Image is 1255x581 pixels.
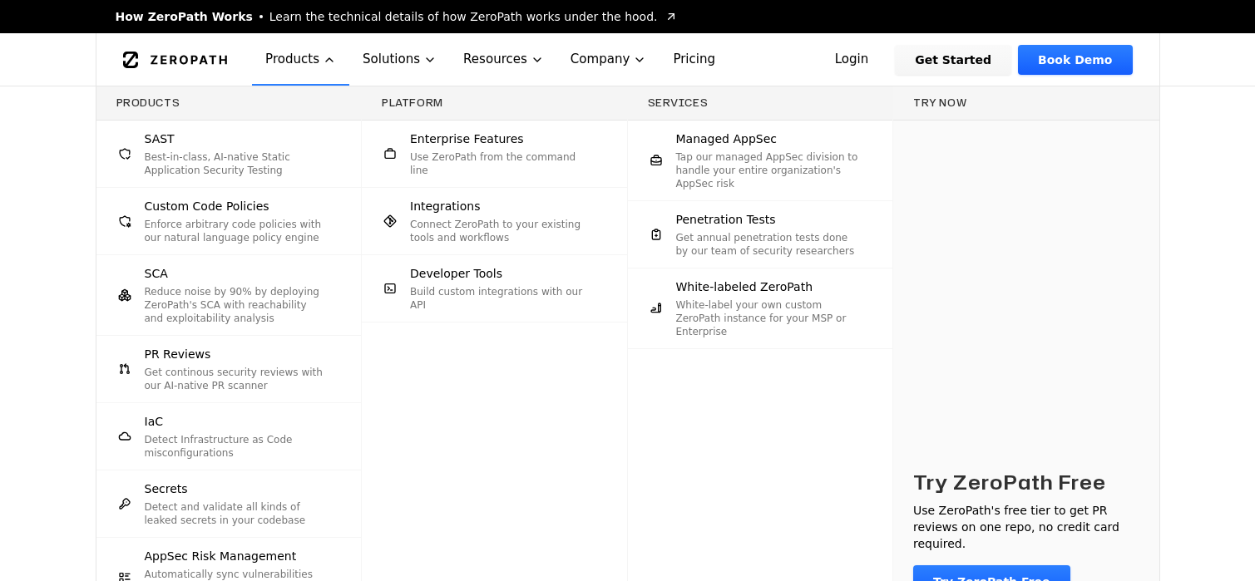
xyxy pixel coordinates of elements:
span: IaC [145,413,163,430]
p: White-label your own custom ZeroPath instance for your MSP or Enterprise [676,298,860,338]
p: Enforce arbitrary code policies with our natural language policy engine [145,218,329,244]
a: Enterprise FeaturesUse ZeroPath from the command line [362,121,627,187]
p: Use ZeroPath from the command line [410,150,594,177]
a: How ZeroPath WorksLearn the technical details of how ZeroPath works under the hood. [116,8,678,25]
a: SCAReduce noise by 90% by deploying ZeroPath's SCA with reachability and exploitability analysis [96,255,362,335]
span: SCA [145,265,168,282]
p: Use ZeroPath's free tier to get PR reviews on one repo, no credit card required. [913,502,1139,552]
a: Custom Code PoliciesEnforce arbitrary code policies with our natural language policy engine [96,188,362,254]
span: How ZeroPath Works [116,8,253,25]
a: PR ReviewsGet continous security reviews with our AI-native PR scanner [96,336,362,402]
span: Managed AppSec [676,130,778,147]
span: Developer Tools [410,265,502,282]
p: Detect Infrastructure as Code misconfigurations [145,433,329,460]
span: Custom Code Policies [145,198,269,214]
span: Penetration Tests [676,211,776,228]
p: Get annual penetration tests done by our team of security researchers [676,231,860,258]
a: Get Started [895,45,1011,75]
span: Integrations [410,198,480,214]
a: Login [815,45,889,75]
a: White-labeled ZeroPathWhite-label your own custom ZeroPath instance for your MSP or Enterprise [628,268,893,348]
h3: Try ZeroPath Free [913,469,1106,495]
a: SecretsDetect and validate all kinds of leaked secrets in your codebase [96,470,362,537]
p: Get continous security reviews with our AI-native PR scanner [145,366,329,392]
h3: Try now [913,96,1139,110]
a: Penetration TestsGet annual penetration tests done by our team of security researchers [628,201,893,268]
h3: Products [116,96,342,110]
button: Resources [450,33,557,86]
a: Book Demo [1018,45,1132,75]
a: Pricing [660,33,729,86]
p: Reduce noise by 90% by deploying ZeroPath's SCA with reachability and exploitability analysis [145,285,329,325]
h3: Services [648,96,873,110]
p: Best-in-class, AI-native Static Application Security Testing [145,150,329,177]
nav: Global [96,33,1160,86]
a: Developer ToolsBuild custom integrations with our API [362,255,627,322]
span: AppSec Risk Management [145,548,297,564]
button: Company [557,33,660,86]
p: Tap our managed AppSec division to handle your entire organization's AppSec risk [676,150,860,190]
p: Build custom integrations with our API [410,285,594,312]
a: IntegrationsConnect ZeroPath to your existing tools and workflows [362,188,627,254]
button: Solutions [349,33,450,86]
a: IaCDetect Infrastructure as Code misconfigurations [96,403,362,470]
p: Detect and validate all kinds of leaked secrets in your codebase [145,500,329,527]
p: Connect ZeroPath to your existing tools and workflows [410,218,594,244]
a: Managed AppSecTap our managed AppSec division to handle your entire organization's AppSec risk [628,121,893,200]
span: SAST [145,130,175,147]
span: Enterprise Features [410,130,524,147]
span: Learn the technical details of how ZeroPath works under the hood. [269,8,658,25]
span: Secrets [145,480,188,497]
span: PR Reviews [145,346,211,362]
h3: Platform [382,96,607,110]
a: SASTBest-in-class, AI-native Static Application Security Testing [96,121,362,187]
span: White-labeled ZeroPath [676,278,813,295]
button: Products [252,33,349,86]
